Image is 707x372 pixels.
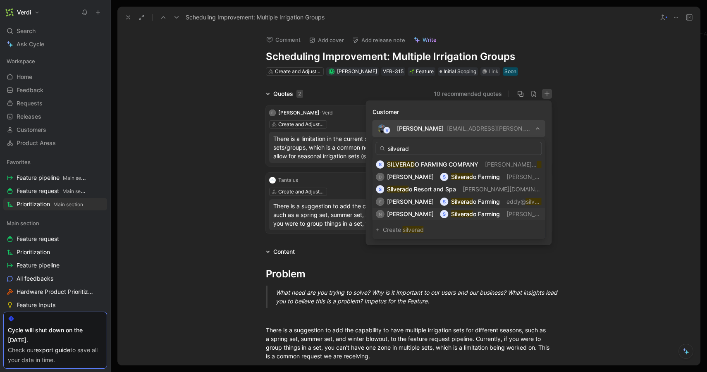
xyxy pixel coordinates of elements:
span: o Farming [473,210,500,217]
mark: SILVERAD [387,161,415,168]
div: D [376,173,385,181]
input: Search... [376,142,542,155]
span: eddy@ [506,198,526,205]
mark: Silverad [451,210,473,217]
span: o Farming [473,173,500,180]
span: [PERSON_NAME][DOMAIN_NAME][PERSON_NAME]@ [463,186,608,193]
span: [PERSON_NAME]@ [485,161,537,168]
div: S [376,160,385,169]
span: [PERSON_NAME] [387,210,434,217]
span: [PERSON_NAME] [387,173,434,180]
div: S [440,198,449,206]
div: S [440,173,449,181]
span: o Resort and Spa [409,186,456,193]
span: O FARMING COMPANY [415,161,478,168]
div: S [376,185,385,193]
span: [PERSON_NAME]@ [506,173,559,180]
mark: silverad [403,226,424,233]
span: o Farming [473,198,500,205]
div: N [376,210,385,218]
div: Create [383,225,542,235]
mark: silverad [526,198,547,205]
mark: silverad [537,161,558,168]
span: [PERSON_NAME] [387,198,434,205]
div: E [376,198,385,206]
div: S [440,210,449,218]
mark: Silverad [451,173,473,180]
mark: Silverad [451,198,473,205]
span: [PERSON_NAME]@ [506,210,559,217]
mark: Silverad [387,186,409,193]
